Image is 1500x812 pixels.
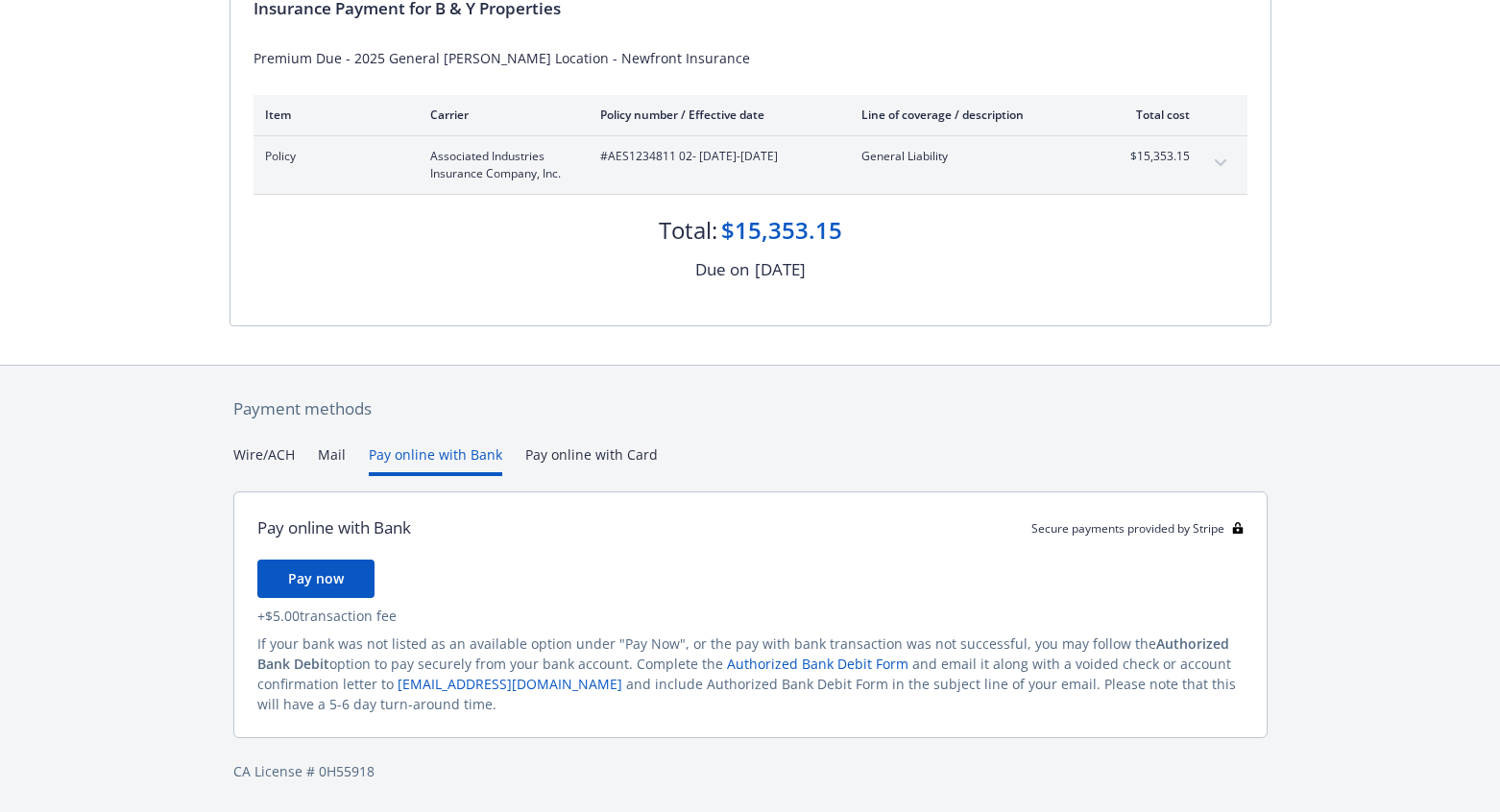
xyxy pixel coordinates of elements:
a: [EMAIL_ADDRESS][DOMAIN_NAME] [398,675,622,693]
span: #AES1234811 02 - [DATE]-[DATE] [600,148,831,165]
span: Policy [265,148,399,165]
div: + $5.00 transaction fee [257,606,1244,626]
span: General Liability [861,148,1087,165]
div: Due on [695,257,749,282]
div: Line of coverage / description [861,107,1087,123]
span: Associated Industries Insurance Company, Inc. [430,148,569,182]
button: Pay online with Card [525,444,658,476]
span: Authorized Bank Debit [257,634,1229,673]
button: Pay now [257,560,375,598]
div: Total: [659,214,717,247]
button: Wire/ACH [233,444,295,476]
div: [DATE] [755,257,806,282]
div: If your bank was not listed as an available option under "Pay Now", or the pay with bank transact... [257,633,1244,714]
span: $15,353.15 [1118,148,1190,165]
div: Carrier [430,107,569,123]
div: PolicyAssociated Industries Insurance Company, Inc.#AES1234811 02- [DATE]-[DATE]General Liability... [254,136,1247,194]
div: Pay online with Bank [257,515,411,540]
div: $15,353.15 [721,214,842,247]
div: Item [265,107,399,123]
div: Payment methods [233,396,1268,421]
div: Premium Due - 2025 General [PERSON_NAME] Location - Newfront Insurance [254,48,1247,68]
button: Mail [318,444,346,476]
a: Authorized Bank Debit Form [727,655,908,673]
button: expand content [1205,148,1236,179]
div: Total cost [1118,107,1190,123]
button: Pay online with Bank [369,444,502,476]
div: Secure payments provided by Stripe [1031,520,1244,537]
div: CA License # 0H55918 [233,761,1268,781]
span: Pay now [288,569,344,587]
div: Policy number / Effective date [600,107,831,123]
